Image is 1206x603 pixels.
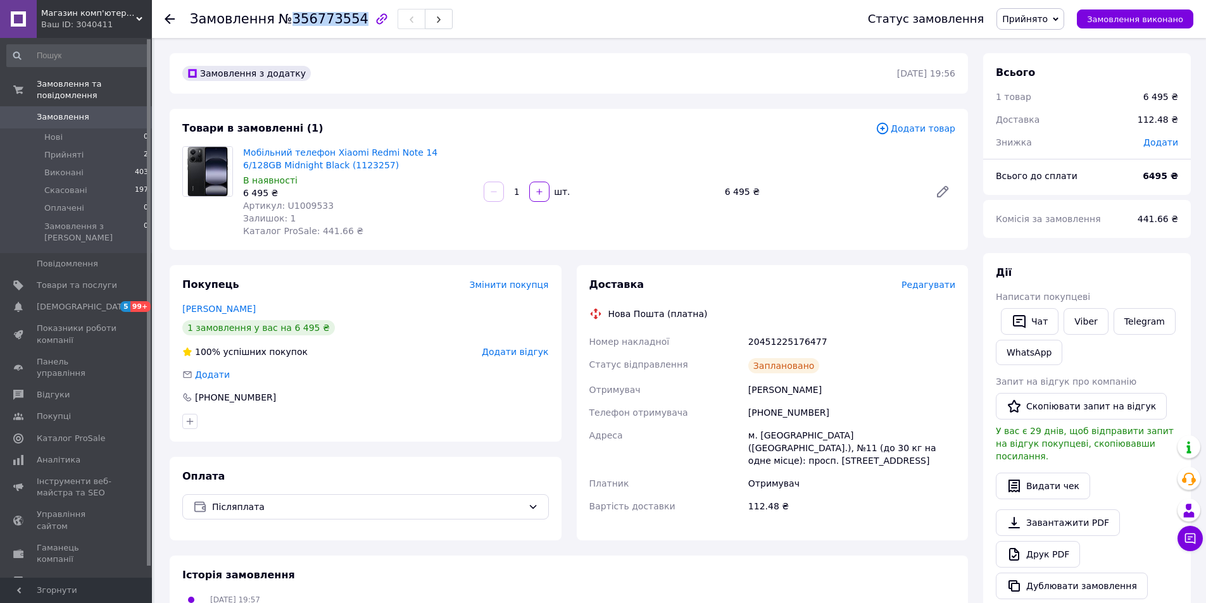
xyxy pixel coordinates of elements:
[996,393,1167,420] button: Скопіювати запит на відгук
[37,280,117,291] span: Товари та послуги
[996,171,1077,181] span: Всього до сплати
[589,359,688,370] span: Статус відправлення
[996,473,1090,499] button: Видати чек
[551,185,571,198] div: шт.
[130,301,151,312] span: 99+
[37,433,105,444] span: Каталог ProSale
[996,509,1120,536] a: Завантажити PDF
[37,509,117,532] span: Управління сайтом
[996,214,1101,224] span: Комісія за замовлення
[6,44,149,67] input: Пошук
[996,115,1040,125] span: Доставка
[1138,214,1178,224] span: 441.66 ₴
[746,330,958,353] div: 20451225176477
[182,304,256,314] a: [PERSON_NAME]
[120,301,130,312] span: 5
[746,424,958,472] div: м. [GEOGRAPHIC_DATA] ([GEOGRAPHIC_DATA].), №11 (до 30 кг на одне місце): просп. [STREET_ADDRESS]
[44,185,87,196] span: Скасовані
[996,541,1080,568] a: Друк PDF
[1087,15,1183,24] span: Замовлення виконано
[996,266,1012,278] span: Дії
[996,573,1148,599] button: Дублювати замовлення
[996,292,1090,302] span: Написати покупцеві
[182,345,308,358] div: успішних покупок
[996,92,1031,102] span: 1 товар
[876,121,955,135] span: Додати товар
[37,258,98,270] span: Повідомлення
[37,454,80,466] span: Аналітика
[746,495,958,518] div: 112.48 ₴
[37,78,152,101] span: Замовлення та повідомлення
[996,426,1174,461] span: У вас є 29 днів, щоб відправити запит на відгук покупцеві, скопіювавши посилання.
[746,401,958,424] div: [PHONE_NUMBER]
[195,347,220,357] span: 100%
[44,202,84,214] span: Оплачені
[44,221,144,244] span: Замовлення з [PERSON_NAME]
[37,356,117,379] span: Панель управління
[41,19,152,30] div: Ваш ID: 3040411
[868,13,984,25] div: Статус замовлення
[144,149,148,161] span: 2
[182,569,295,581] span: Історія замовлення
[746,472,958,495] div: Отримувач
[135,185,148,196] span: 197
[996,376,1136,387] span: Запит на відгук про компанію
[897,68,955,78] time: [DATE] 19:56
[996,340,1062,365] a: WhatsApp
[243,175,298,185] span: В наявності
[183,147,232,196] img: Мобільний телефон Xiaomi Redmi Note 14 6/128GB Midnight Black (1123257)
[996,66,1035,78] span: Всього
[1064,308,1108,335] a: Viber
[44,167,84,178] span: Виконані
[37,411,71,422] span: Покупці
[1001,308,1058,335] button: Чат
[182,122,323,134] span: Товари в замовленні (1)
[996,137,1032,147] span: Знижка
[37,542,117,565] span: Гаманець компанії
[589,337,670,347] span: Номер накладної
[144,221,148,244] span: 0
[605,308,711,320] div: Нова Пошта (платна)
[589,501,675,511] span: Вартість доставки
[41,8,136,19] span: Магазин комп'ютерної та офісної техніки "Best-Service Shop"
[243,147,437,170] a: Мобільний телефон Xiaomi Redmi Note 14 6/128GB Midnight Black (1123257)
[37,111,89,123] span: Замовлення
[37,389,70,401] span: Відгуки
[182,320,335,335] div: 1 замовлення у вас на 6 495 ₴
[470,280,549,290] span: Змінити покупця
[589,407,688,418] span: Телефон отримувача
[243,187,474,199] div: 6 495 ₴
[212,500,523,514] span: Післяплата
[1077,9,1193,28] button: Замовлення виконано
[279,11,368,27] span: №356773554
[144,202,148,214] span: 0
[589,385,641,395] span: Отримувач
[135,167,148,178] span: 403
[720,183,925,201] div: 6 495 ₴
[44,132,63,143] span: Нові
[37,575,69,587] span: Маркет
[901,280,955,290] span: Редагувати
[1130,106,1186,134] div: 112.48 ₴
[243,226,363,236] span: Каталог ProSale: 441.66 ₴
[195,370,230,380] span: Додати
[1143,171,1178,181] b: 6495 ₴
[165,13,175,25] div: Повернутися назад
[194,391,277,404] div: [PHONE_NUMBER]
[182,66,311,81] div: Замовлення з додатку
[37,476,117,499] span: Інструменти веб-майстра та SEO
[482,347,548,357] span: Додати відгук
[243,201,334,211] span: Артикул: U1009533
[44,149,84,161] span: Прийняті
[1143,90,1178,103] div: 6 495 ₴
[1002,14,1048,24] span: Прийнято
[37,323,117,345] span: Показники роботи компанії
[746,378,958,401] div: [PERSON_NAME]
[190,11,275,27] span: Замовлення
[1143,137,1178,147] span: Додати
[589,278,644,290] span: Доставка
[144,132,148,143] span: 0
[37,301,130,313] span: [DEMOGRAPHIC_DATA]
[1114,308,1176,335] a: Telegram
[243,213,296,223] span: Залишок: 1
